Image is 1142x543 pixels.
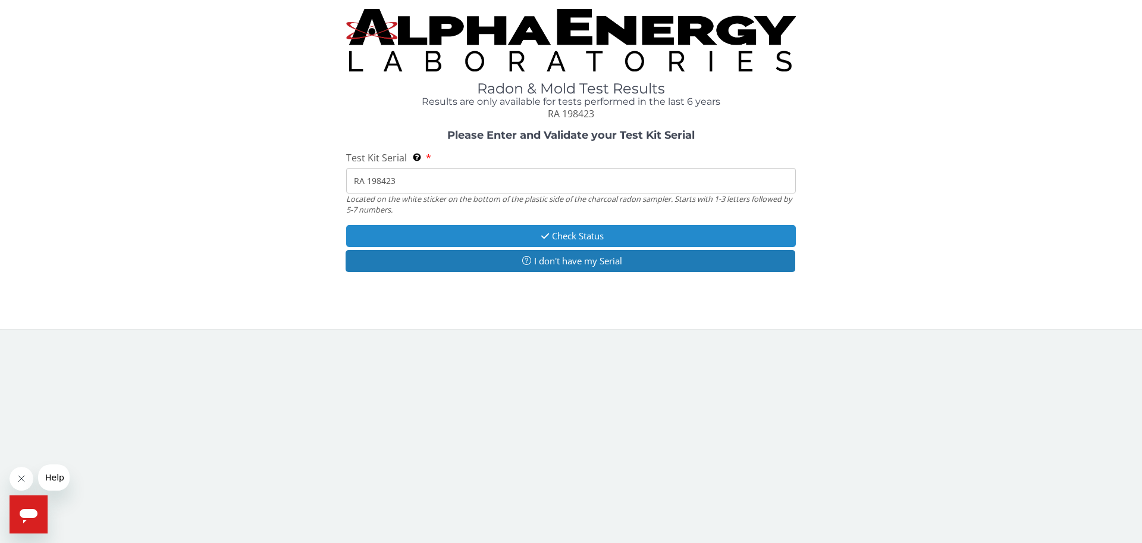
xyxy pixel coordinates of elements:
span: RA 198423 [548,107,594,120]
button: Check Status [346,225,796,247]
iframe: Button to launch messaging window [10,495,48,533]
div: Located on the white sticker on the bottom of the plastic side of the charcoal radon sampler. Sta... [346,194,796,216]
iframe: Close message [10,467,33,491]
strong: Please Enter and Validate your Test Kit Serial [447,129,695,142]
img: TightCrop.jpg [346,9,796,71]
h1: Radon & Mold Test Results [346,81,796,96]
iframe: Message from company [38,464,70,491]
h4: Results are only available for tests performed in the last 6 years [346,96,796,107]
span: Test Kit Serial [346,151,407,164]
button: I don't have my Serial [346,250,795,272]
